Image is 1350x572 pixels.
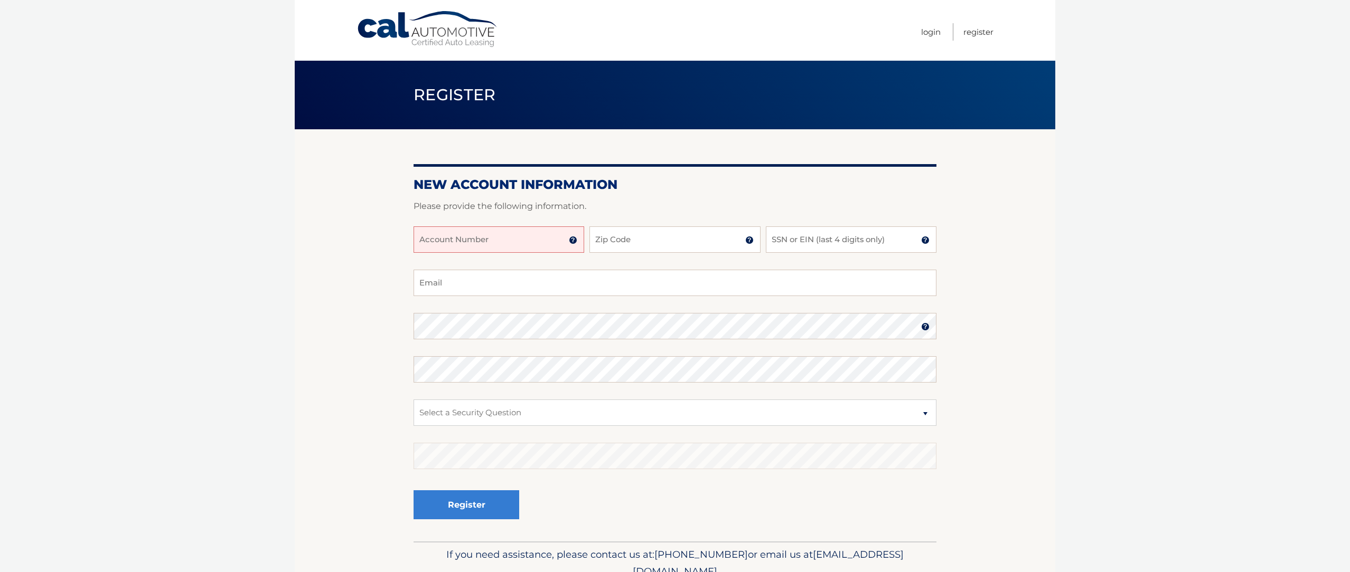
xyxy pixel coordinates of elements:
button: Register [414,490,519,519]
input: Account Number [414,226,584,253]
img: tooltip.svg [921,236,930,244]
h2: New Account Information [414,177,936,193]
p: Please provide the following information. [414,199,936,214]
a: Register [963,23,993,41]
a: Cal Automotive [357,11,499,48]
a: Login [921,23,941,41]
input: Zip Code [589,226,760,253]
input: SSN or EIN (last 4 digits only) [766,226,936,253]
span: [PHONE_NUMBER] [654,548,748,560]
input: Email [414,270,936,296]
span: Register [414,85,496,104]
img: tooltip.svg [921,322,930,331]
img: tooltip.svg [569,236,577,244]
img: tooltip.svg [745,236,754,244]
